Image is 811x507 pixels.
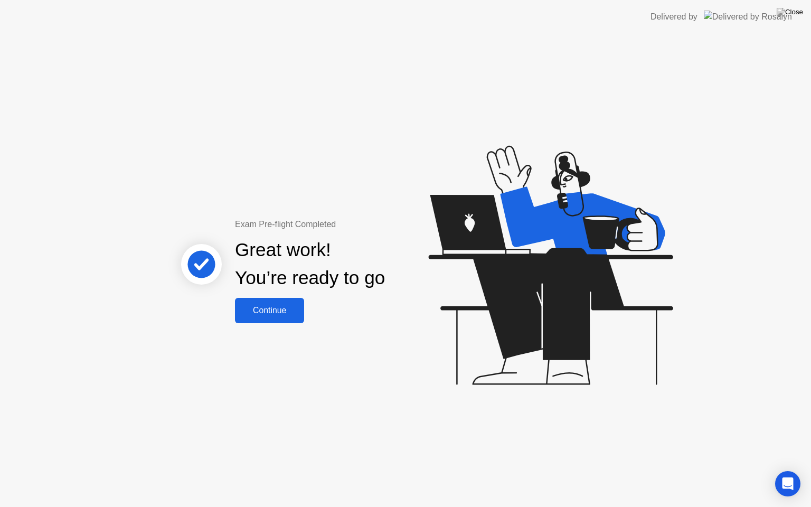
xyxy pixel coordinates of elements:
[235,236,385,292] div: Great work! You’re ready to go
[235,298,304,323] button: Continue
[777,8,803,16] img: Close
[235,218,453,231] div: Exam Pre-flight Completed
[238,306,301,315] div: Continue
[775,471,800,496] div: Open Intercom Messenger
[704,11,792,23] img: Delivered by Rosalyn
[650,11,697,23] div: Delivered by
